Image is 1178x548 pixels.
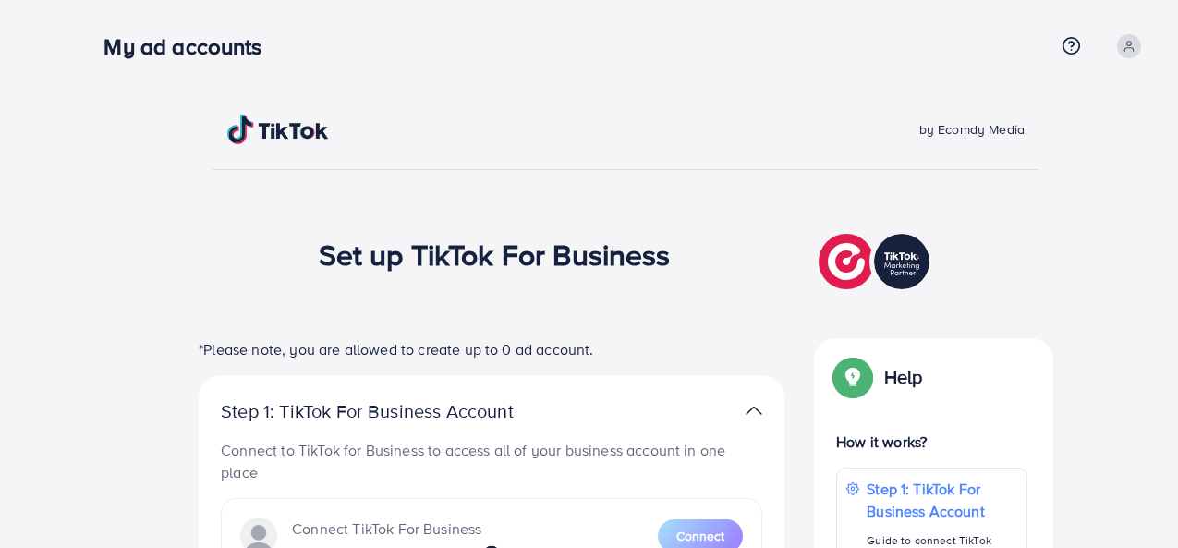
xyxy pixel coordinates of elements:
[836,431,1027,453] p: How it works?
[884,366,923,388] p: Help
[199,338,784,360] p: *Please note, you are allowed to create up to 0 ad account.
[867,478,1017,522] p: Step 1: TikTok For Business Account
[227,115,329,144] img: TikTok
[836,360,869,394] img: Popup guide
[819,229,934,294] img: TikTok partner
[746,397,762,424] img: TikTok partner
[319,237,671,272] h1: Set up TikTok For Business
[919,120,1025,139] span: by Ecomdy Media
[221,400,572,422] p: Step 1: TikTok For Business Account
[103,33,276,60] h3: My ad accounts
